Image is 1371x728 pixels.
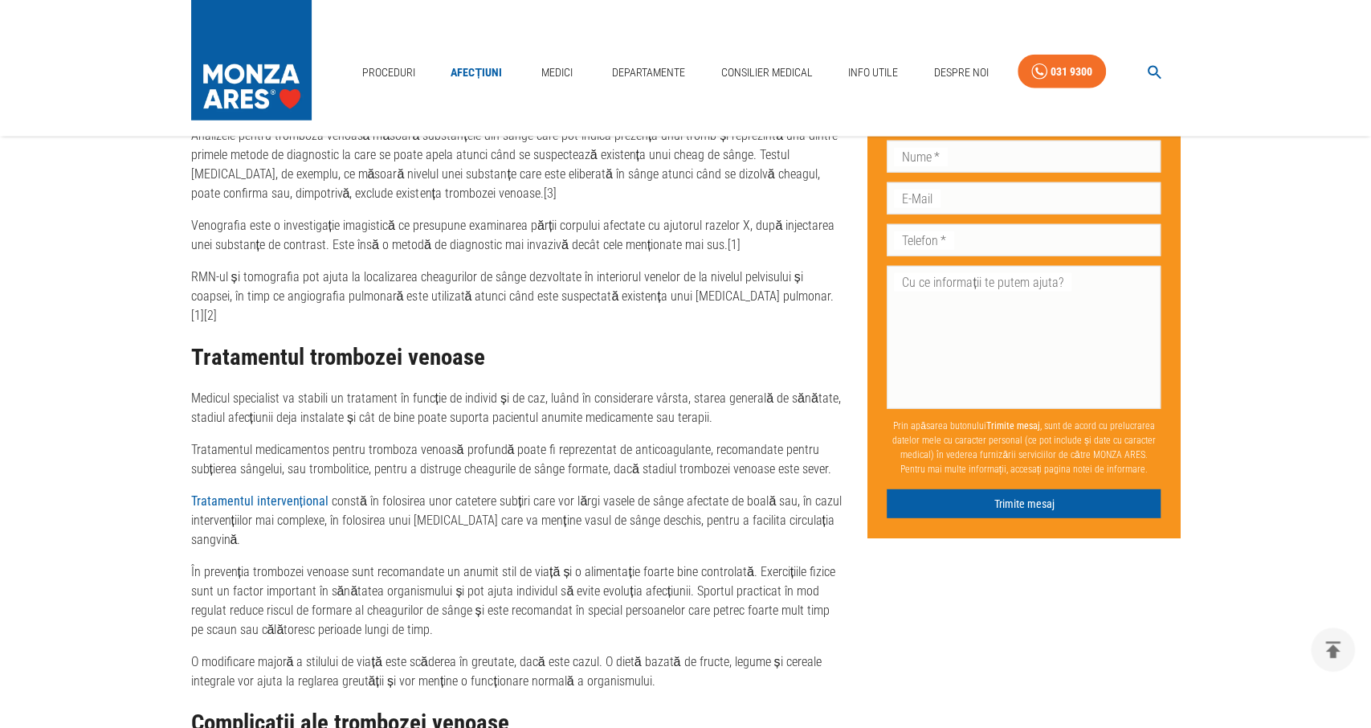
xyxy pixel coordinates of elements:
[444,56,508,89] a: Afecțiuni
[191,216,843,255] p: Venografia este o investigație imagistică ce presupune examinarea părții corpului afectate cu aju...
[606,56,692,89] a: Departamente
[531,56,582,89] a: Medici
[927,56,994,89] a: Despre Noi
[191,345,843,370] h2: Tratamentul trombozei venoase
[1018,55,1106,89] a: 031 9300
[356,56,422,89] a: Proceduri
[191,652,843,691] p: O modificare majoră a stilului de viață este scăderea în greutate, dacă este cazul. O dietă bazat...
[191,492,843,550] p: constă în folosirea unor catetere subțiri care vor lărgi vasele de sânge afectate de boală sau, î...
[191,389,843,427] p: Medicul specialist va stabili un tratament în funcție de individ și de caz, luând în considerare ...
[842,56,904,89] a: Info Utile
[887,411,1161,482] p: Prin apăsarea butonului , sunt de acord cu prelucrarea datelor mele cu caracter personal (ce pot ...
[191,126,843,203] p: Analizele pentru tromboza venoasă măsoară substanțele din sânge care pot indica prezența unui tro...
[191,562,843,640] p: În prevenția trombozei venoase sunt recomandate un anumit stil de viață și o alimentație foarte b...
[887,489,1161,518] button: Trimite mesaj
[1051,62,1092,82] div: 031 9300
[1311,628,1355,672] button: delete
[191,440,843,479] p: Tratamentul medicamentos pentru tromboza venoasă profundă poate fi reprezentat de anticoagulante,...
[714,56,818,89] a: Consilier Medical
[986,419,1040,431] b: Trimite mesaj
[191,268,843,325] p: RMN-ul și tomografia pot ajuta la localizarea cheagurilor de sânge dezvoltate în interiorul venel...
[191,493,328,509] a: Tratamentul intervențional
